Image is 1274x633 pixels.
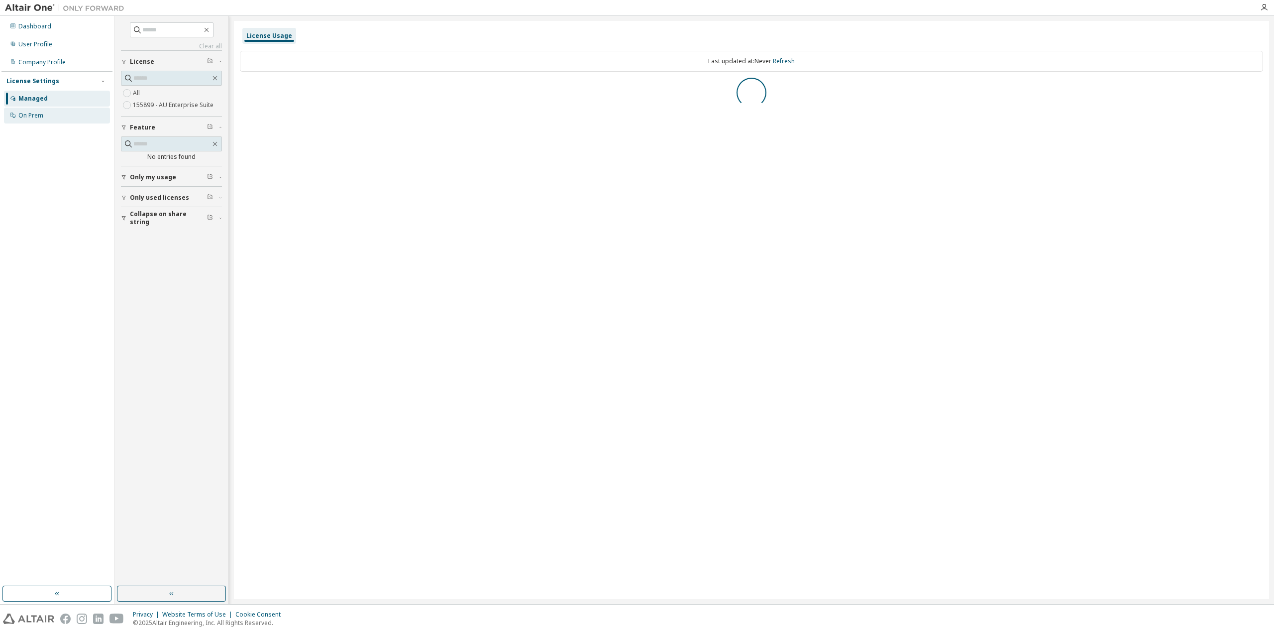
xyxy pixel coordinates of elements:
div: On Prem [18,112,43,120]
button: Only used licenses [121,187,222,209]
div: Cookie Consent [235,611,287,619]
p: © 2025 Altair Engineering, Inc. All Rights Reserved. [133,619,287,627]
img: youtube.svg [109,614,124,624]
div: User Profile [18,40,52,48]
span: Clear filter [207,194,213,202]
div: Website Terms of Use [162,611,235,619]
a: Refresh [773,57,795,65]
img: Altair One [5,3,129,13]
span: Clear filter [207,173,213,181]
button: Only my usage [121,166,222,188]
button: Feature [121,117,222,138]
button: License [121,51,222,73]
div: Last updated at: Never [240,51,1263,72]
img: instagram.svg [77,614,87,624]
span: Clear filter [207,124,213,131]
div: Privacy [133,611,162,619]
span: Clear filter [207,214,213,222]
img: facebook.svg [60,614,71,624]
div: Managed [18,95,48,103]
a: Clear all [121,42,222,50]
span: Only used licenses [130,194,189,202]
label: All [133,87,142,99]
label: 155899 - AU Enterprise Suite [133,99,215,111]
span: Feature [130,124,155,131]
img: linkedin.svg [93,614,104,624]
span: Clear filter [207,58,213,66]
img: altair_logo.svg [3,614,54,624]
div: Company Profile [18,58,66,66]
span: Collapse on share string [130,210,207,226]
div: License Settings [6,77,59,85]
div: Dashboard [18,22,51,30]
span: License [130,58,154,66]
div: License Usage [246,32,292,40]
span: Only my usage [130,173,176,181]
button: Collapse on share string [121,207,222,229]
div: No entries found [121,153,222,161]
